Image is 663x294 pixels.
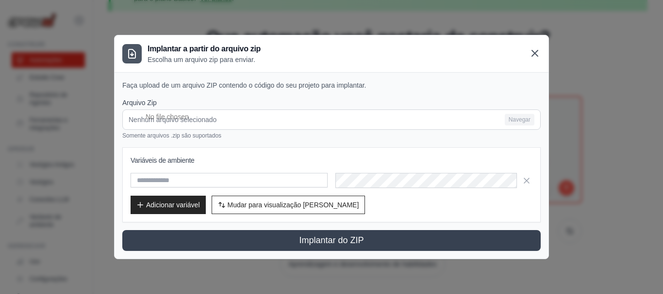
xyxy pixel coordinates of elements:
[299,235,364,245] font: Implantar do ZIP
[122,132,221,139] font: Somente arquivos .zip são suportados
[122,81,366,89] font: Faça upload de um arquivo ZIP contendo o código do seu projeto para implantar.
[122,230,541,251] button: Implantar do ZIP
[228,201,359,209] font: Mudar para visualização [PERSON_NAME]
[122,109,541,130] input: Nenhum arquivo selecionado Navegar
[148,56,255,63] font: Escolha um arquivo zip para enviar.
[131,196,206,214] button: Adicionar variável
[146,201,200,209] font: Adicionar variável
[212,196,365,214] button: Mudar para visualização [PERSON_NAME]
[148,45,261,53] font: Implantar a partir do arquivo zip
[131,156,195,164] font: Variáveis ​​de ambiente
[122,99,157,107] font: Arquivo Zip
